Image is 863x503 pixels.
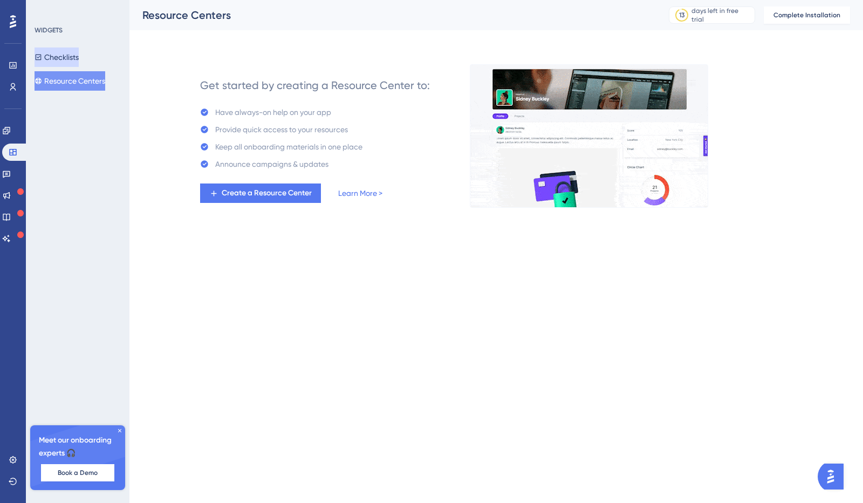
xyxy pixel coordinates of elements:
div: Provide quick access to your resources [215,123,348,136]
iframe: UserGuiding AI Assistant Launcher [818,460,850,493]
div: days left in free trial [691,6,751,24]
div: WIDGETS [35,26,63,35]
a: Learn More > [338,187,382,200]
div: Resource Centers [142,8,642,23]
span: Meet our onboarding experts 🎧 [39,434,117,460]
span: Complete Installation [773,11,840,19]
span: Create a Resource Center [222,187,312,200]
div: Get started by creating a Resource Center to: [200,78,430,93]
button: Checklists [35,47,79,67]
button: Create a Resource Center [200,183,321,203]
div: 13 [679,11,684,19]
img: 0356d1974f90e2cc51a660023af54dec.gif [470,64,708,208]
span: Book a Demo [58,468,98,477]
button: Resource Centers [35,71,105,91]
button: Complete Installation [764,6,850,24]
button: Book a Demo [41,464,114,481]
div: Announce campaigns & updates [215,158,328,171]
div: Have always-on help on your app [215,106,331,119]
div: Keep all onboarding materials in one place [215,140,362,153]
